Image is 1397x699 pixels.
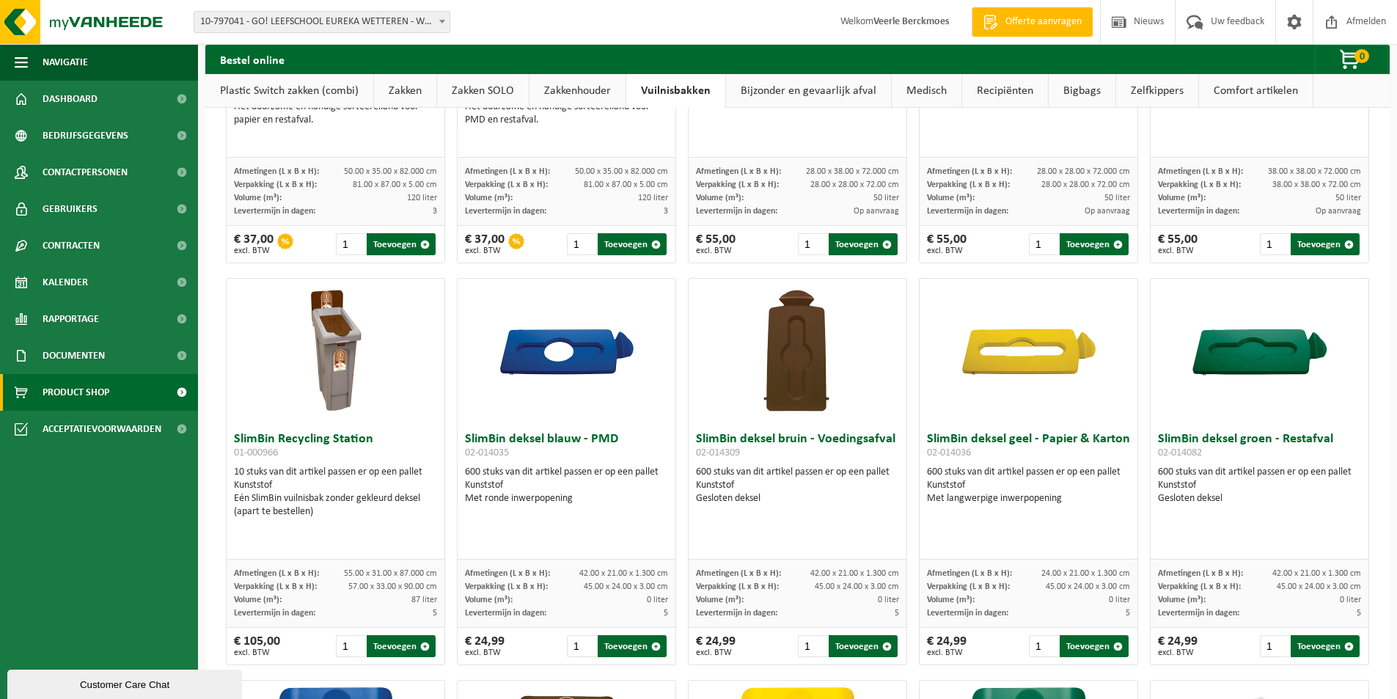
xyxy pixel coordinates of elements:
span: Product Shop [43,374,109,411]
span: excl. BTW [465,246,505,255]
span: Afmetingen (L x B x H): [234,167,319,176]
span: 120 liter [638,194,668,202]
button: Toevoegen [598,635,667,657]
strong: Veerle Berckmoes [873,16,950,27]
input: 1 [798,233,828,255]
span: Afmetingen (L x B x H): [1158,569,1243,578]
span: 02-014309 [696,447,740,458]
span: Afmetingen (L x B x H): [696,569,781,578]
span: 28.00 x 38.00 x 72.000 cm [806,167,899,176]
span: excl. BTW [234,648,280,657]
button: Toevoegen [1060,635,1129,657]
span: Verpakking (L x B x H): [696,582,779,591]
input: 1 [1260,635,1290,657]
span: 42.00 x 21.00 x 1.300 cm [579,569,668,578]
div: Met langwerpige inwerpopening [927,492,1130,505]
span: 0 liter [1340,596,1361,604]
div: € 37,00 [234,233,274,255]
a: Zakken [374,74,436,108]
h3: SlimBin deksel blauw - PMD [465,433,668,462]
div: Eén SlimBin vuilnisbak zonder gekleurd deksel (apart te bestellen) [234,492,437,519]
span: 50.00 x 35.00 x 82.000 cm [575,167,668,176]
span: Verpakking (L x B x H): [927,180,1010,189]
input: 1 [1029,233,1059,255]
span: Volume (m³): [927,596,975,604]
a: Bijzonder en gevaarlijk afval [726,74,891,108]
span: 50 liter [1104,194,1130,202]
span: 45.00 x 24.00 x 3.00 cm [1046,582,1130,591]
div: Gesloten deksel [1158,492,1361,505]
input: 1 [336,233,366,255]
div: 600 stuks van dit artikel passen er op een pallet [1158,466,1361,505]
span: 02-014082 [1158,447,1202,458]
span: Volume (m³): [1158,194,1206,202]
span: 50 liter [873,194,899,202]
span: Gebruikers [43,191,98,227]
button: Toevoegen [1291,233,1360,255]
input: 1 [336,635,366,657]
span: 3 [433,207,437,216]
span: 81.00 x 87.00 x 5.00 cm [353,180,437,189]
button: 0 [1315,45,1388,74]
span: 0 liter [878,596,899,604]
div: Gesloten deksel [696,492,899,505]
span: Verpakking (L x B x H): [1158,180,1241,189]
span: 120 liter [407,194,437,202]
div: € 55,00 [927,233,967,255]
span: 87 liter [411,596,437,604]
span: 55.00 x 31.00 x 87.000 cm [344,569,437,578]
button: Toevoegen [1291,635,1360,657]
span: 81.00 x 87.00 x 5.00 cm [584,180,668,189]
div: € 24,99 [696,635,736,657]
div: Kunststof [696,479,899,492]
span: 0 liter [647,596,668,604]
div: Met ronde inwerpopening [465,492,668,505]
span: 50 liter [1335,194,1361,202]
span: 0 [1354,49,1369,63]
button: Toevoegen [367,233,436,255]
span: Navigatie [43,44,88,81]
h3: SlimBin deksel bruin - Voedingsafval [696,433,899,462]
span: Levertermijn in dagen: [696,609,777,618]
input: 1 [798,635,828,657]
span: Afmetingen (L x B x H): [465,569,550,578]
button: Toevoegen [598,233,667,255]
span: 24.00 x 21.00 x 1.300 cm [1041,569,1130,578]
span: excl. BTW [696,648,736,657]
h3: SlimBin deksel groen - Restafval [1158,433,1361,462]
span: 28.00 x 28.00 x 72.000 cm [1037,167,1130,176]
span: Verpakking (L x B x H): [1158,582,1241,591]
span: Levertermijn in dagen: [1158,207,1239,216]
span: Levertermijn in dagen: [1158,609,1239,618]
span: Contactpersonen [43,154,128,191]
span: 5 [664,609,668,618]
img: 02-014035 [494,279,640,425]
span: 5 [1357,609,1361,618]
span: excl. BTW [465,648,505,657]
a: Vuilnisbakken [626,74,725,108]
div: Kunststof [1158,479,1361,492]
span: 42.00 x 21.00 x 1.300 cm [1272,569,1361,578]
div: Kunststof [234,479,437,492]
span: Afmetingen (L x B x H): [927,167,1012,176]
button: Toevoegen [1060,233,1129,255]
a: Zakkenhouder [529,74,626,108]
span: 45.00 x 24.00 x 3.00 cm [1277,582,1361,591]
span: Levertermijn in dagen: [927,609,1008,618]
span: 01-000966 [234,447,278,458]
span: Volume (m³): [696,596,744,604]
span: Op aanvraag [1316,207,1361,216]
span: Verpakking (L x B x H): [234,582,317,591]
span: 0 liter [1109,596,1130,604]
img: 02-014036 [956,279,1102,425]
span: 38.00 x 38.00 x 72.000 cm [1268,167,1361,176]
h3: SlimBin deksel geel - Papier & Karton [927,433,1130,462]
a: Offerte aanvragen [972,7,1093,37]
span: Verpakking (L x B x H): [927,582,1010,591]
span: Volume (m³): [465,596,513,604]
span: Rapportage [43,301,99,337]
span: Acceptatievoorwaarden [43,411,161,447]
span: Verpakking (L x B x H): [465,582,548,591]
span: 02-014036 [927,447,971,458]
